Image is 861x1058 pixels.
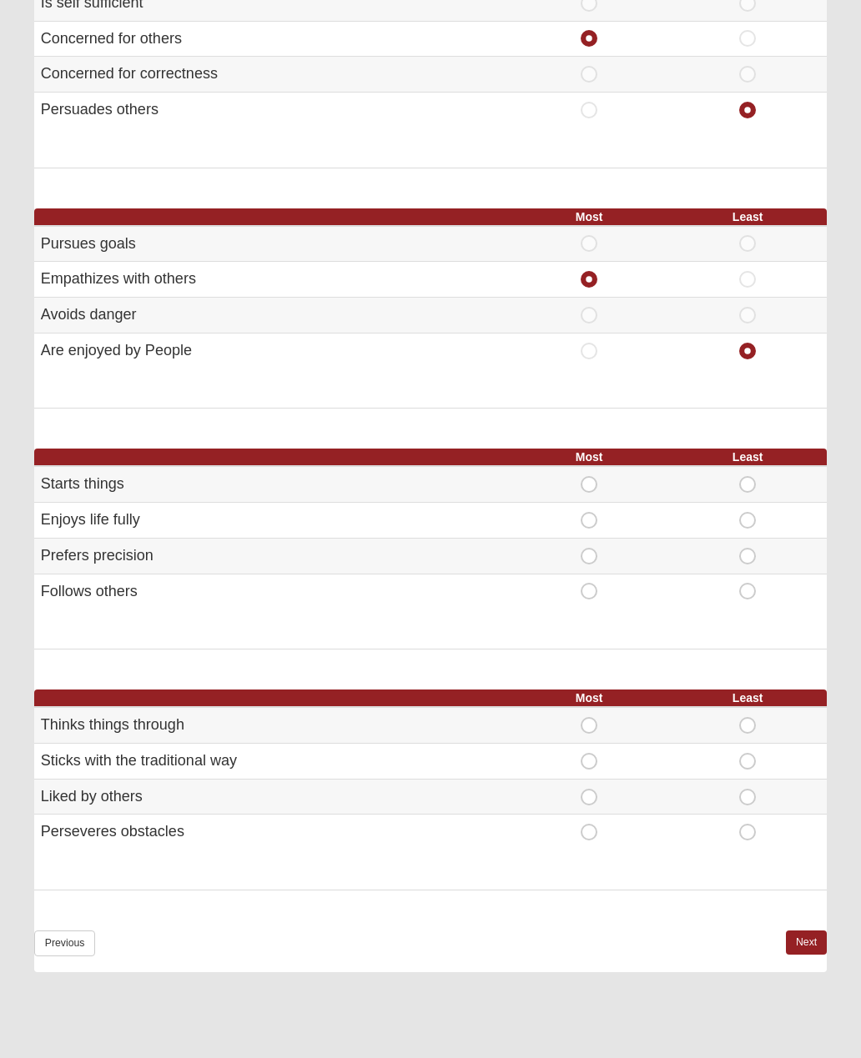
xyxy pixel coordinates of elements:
[34,930,96,956] a: Previous
[34,298,510,333] td: Avoids danger
[34,21,510,57] td: Concerned for others
[34,57,510,93] td: Concerned for correctness
[34,574,510,609] td: Follows others
[510,449,668,466] th: Most
[34,92,510,127] td: Persuades others
[668,449,827,466] th: Least
[34,538,510,574] td: Prefers precision
[786,930,827,955] a: Next
[668,689,827,707] th: Least
[34,333,510,368] td: Are enjoyed by People
[668,208,827,226] th: Least
[34,466,510,502] td: Starts things
[34,503,510,539] td: Enjoys life fully
[34,707,510,743] td: Thinks things through
[34,743,510,779] td: Sticks with the traditional way
[510,208,668,226] th: Most
[34,262,510,298] td: Empathizes with others
[34,815,510,850] td: Perseveres obstacles
[34,779,510,815] td: Liked by others
[510,689,668,707] th: Most
[34,226,510,262] td: Pursues goals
